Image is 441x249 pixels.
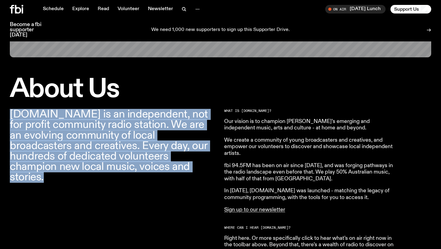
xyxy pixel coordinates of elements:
[224,163,401,182] p: fbi 94.5FM has been on air since [DATE], and was forging pathways in the radio landscape even bef...
[144,5,177,13] a: Newsletter
[224,137,401,157] p: We create a community of young broadcasters and creatives, and empower our volunteers to discover...
[394,6,419,12] span: Support Us
[325,5,386,13] button: On Air[DATE] Lunch
[224,118,401,132] p: Our vision is to champion [PERSON_NAME]’s emerging and independent music, arts and culture - at h...
[151,27,290,33] p: We need 1,000 new supporters to sign up this Supporter Drive.
[390,5,431,13] button: Support Us
[224,226,401,229] h2: Where can I hear [DOMAIN_NAME]?
[224,109,401,113] h2: What is [DOMAIN_NAME]?
[224,188,401,201] p: In [DATE], [DOMAIN_NAME] was launched - matching the legacy of community programming, with the to...
[94,5,113,13] a: Read
[69,5,93,13] a: Explore
[10,22,49,38] h3: Become a fbi supporter [DATE]
[10,109,217,182] p: [DOMAIN_NAME] is an independent, not for profit community radio station. We are an evolving commu...
[39,5,67,13] a: Schedule
[224,207,285,213] a: Sign up to our newsletter
[114,5,143,13] a: Volunteer
[10,77,217,102] h1: About Us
